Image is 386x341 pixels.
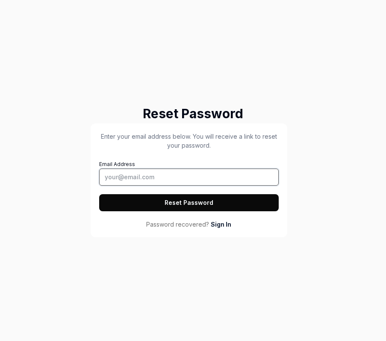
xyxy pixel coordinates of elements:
p: Enter your email address below. You will receive a link to reset your password. [99,132,279,150]
button: Reset Password [99,194,279,211]
input: Email Address [99,169,279,186]
label: Email Address [99,161,279,186]
span: Password recovered? [146,220,209,229]
h2: Reset Password [91,104,296,123]
a: Sign In [211,220,231,229]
